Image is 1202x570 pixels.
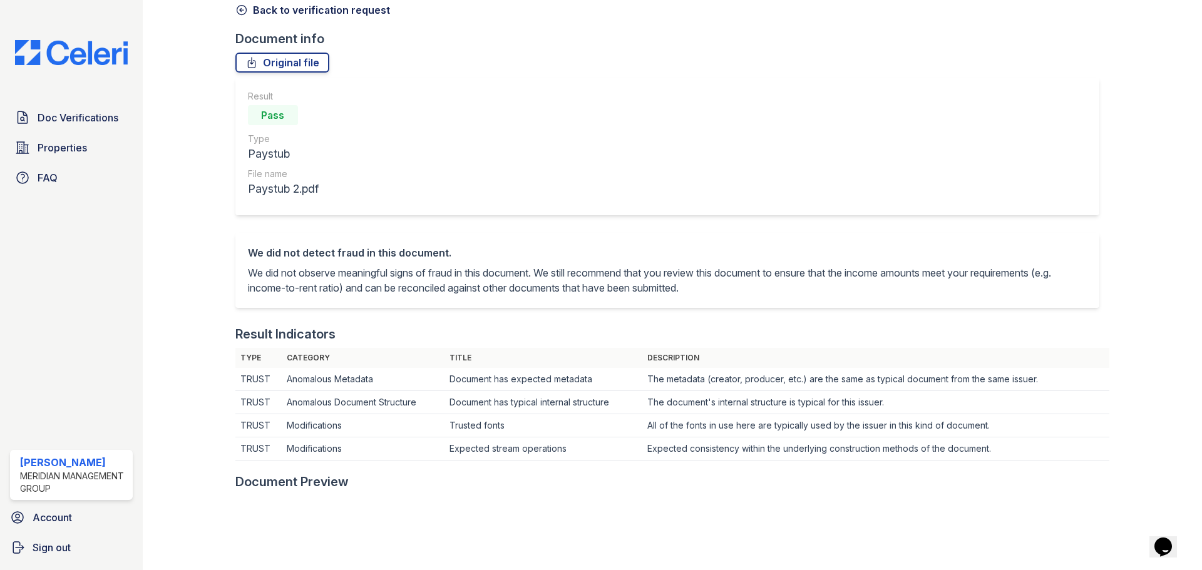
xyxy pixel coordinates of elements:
[10,135,133,160] a: Properties
[248,168,319,180] div: File name
[20,455,128,470] div: [PERSON_NAME]
[10,165,133,190] a: FAQ
[1149,520,1189,557] iframe: chat widget
[235,348,282,368] th: Type
[248,90,319,103] div: Result
[282,368,444,391] td: Anomalous Metadata
[235,325,336,343] div: Result Indicators
[10,105,133,130] a: Doc Verifications
[642,414,1109,437] td: All of the fonts in use here are typically used by the issuer in this kind of document.
[642,368,1109,391] td: The metadata (creator, producer, etc.) are the same as typical document from the same issuer.
[248,133,319,145] div: Type
[248,245,1087,260] div: We did not detect fraud in this document.
[444,368,642,391] td: Document has expected metadata
[444,437,642,461] td: Expected stream operations
[248,145,319,163] div: Paystub
[444,414,642,437] td: Trusted fonts
[33,540,71,555] span: Sign out
[235,3,390,18] a: Back to verification request
[444,391,642,414] td: Document has typical internal structure
[235,473,349,491] div: Document Preview
[5,535,138,560] a: Sign out
[248,265,1087,295] p: We did not observe meaningful signs of fraud in this document. We still recommend that you review...
[248,105,298,125] div: Pass
[235,53,329,73] a: Original file
[5,505,138,530] a: Account
[38,110,118,125] span: Doc Verifications
[642,437,1109,461] td: Expected consistency within the underlying construction methods of the document.
[235,437,282,461] td: TRUST
[235,30,1109,48] div: Document info
[444,348,642,368] th: Title
[282,391,444,414] td: Anomalous Document Structure
[282,414,444,437] td: Modifications
[642,391,1109,414] td: The document's internal structure is typical for this issuer.
[282,437,444,461] td: Modifications
[38,140,87,155] span: Properties
[38,170,58,185] span: FAQ
[235,391,282,414] td: TRUST
[282,348,444,368] th: Category
[248,180,319,198] div: Paystub 2.pdf
[20,470,128,495] div: Meridian Management Group
[642,348,1109,368] th: Description
[235,414,282,437] td: TRUST
[33,510,72,525] span: Account
[235,368,282,391] td: TRUST
[5,40,138,65] img: CE_Logo_Blue-a8612792a0a2168367f1c8372b55b34899dd931a85d93a1a3d3e32e68fde9ad4.png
